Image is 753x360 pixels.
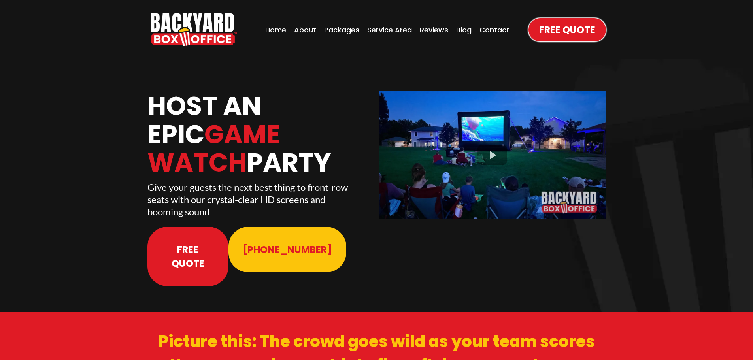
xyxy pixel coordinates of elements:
[322,22,362,38] a: Packages
[454,22,474,38] a: Blog
[147,92,375,177] h1: Host An Epic Party
[539,23,595,37] span: Free Quote
[263,22,289,38] a: Home
[151,13,237,46] img: Backyard Box Office
[162,243,215,270] span: Free Quote
[477,22,512,38] a: Contact
[147,227,229,286] a: Free Quote
[417,22,451,38] a: Reviews
[147,117,280,181] span: Game Watch
[151,13,237,46] a: https://www.backyardboxoffice.com
[365,22,414,38] a: Service Area
[147,181,359,218] p: Give your guests the next best thing to front-row seats with our crystal-clear HD screens and boo...
[243,243,332,256] span: [PHONE_NUMBER]
[528,18,606,41] a: Free Quote
[292,22,319,38] a: About
[228,227,346,272] a: 913-214-1202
